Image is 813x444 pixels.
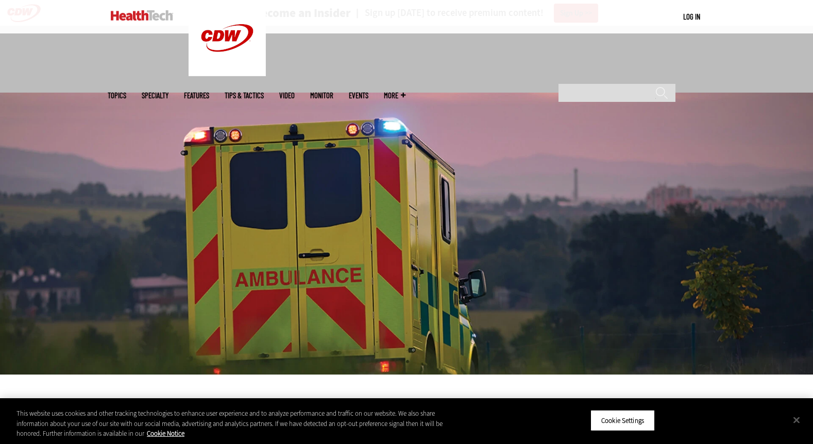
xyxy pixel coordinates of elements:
[111,10,173,21] img: Home
[310,92,333,99] a: MonITor
[683,11,700,22] div: User menu
[16,409,447,439] div: This website uses cookies and other tracking technologies to enhance user experience and to analy...
[108,92,126,99] span: Topics
[524,398,679,411] h3: Latest Articles
[683,12,700,21] a: Log in
[279,92,295,99] a: Video
[349,92,368,99] a: Events
[147,429,184,438] a: More information about your privacy
[184,92,209,99] a: Features
[384,92,405,99] span: More
[590,410,655,431] button: Cookie Settings
[225,92,264,99] a: Tips & Tactics
[142,92,168,99] span: Specialty
[189,68,266,79] a: CDW
[123,398,497,406] div: »
[785,409,808,431] button: Close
